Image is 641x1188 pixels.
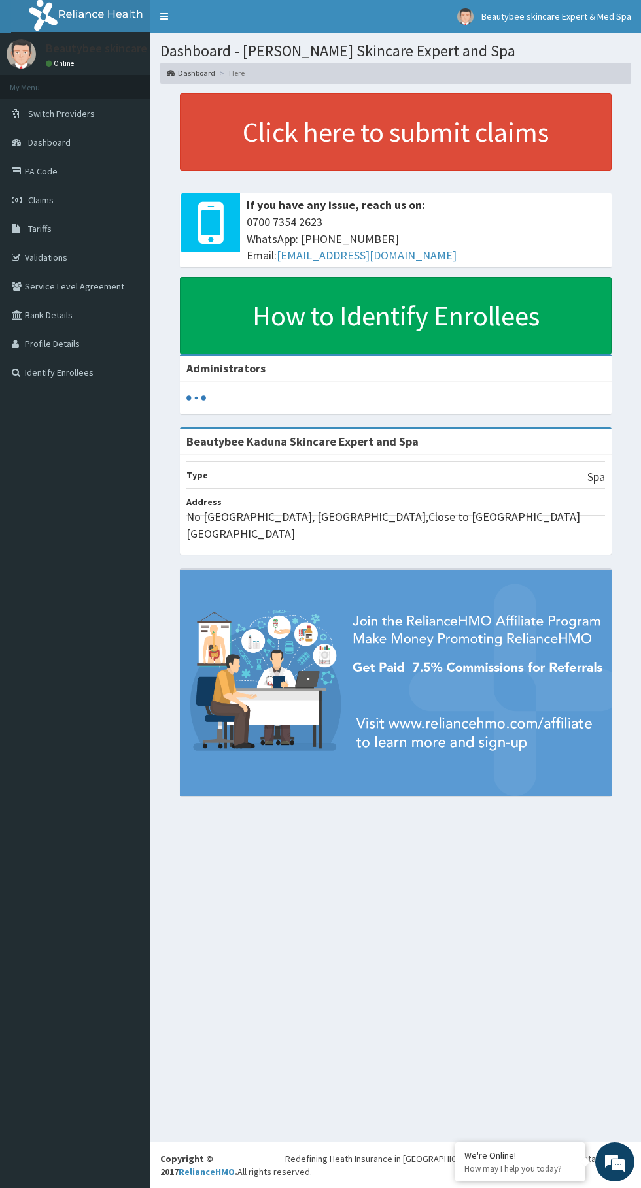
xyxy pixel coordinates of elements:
[160,1153,237,1178] strong: Copyright © 2017 .
[180,570,612,795] img: provider-team-banner.png
[28,194,54,206] span: Claims
[464,1163,576,1174] p: How may I help you today?
[587,469,605,486] p: Spa
[277,248,457,263] a: [EMAIL_ADDRESS][DOMAIN_NAME]
[160,42,631,59] h1: Dashboard - [PERSON_NAME] Skincare Expert and Spa
[28,108,95,120] span: Switch Providers
[28,223,52,235] span: Tariffs
[186,434,419,449] strong: Beautybee Kaduna Skincare Expert and Spa
[247,197,425,212] b: If you have any issue, reach us on:
[186,508,605,542] p: No [GEOGRAPHIC_DATA], [GEOGRAPHIC_DATA],Close to [GEOGRAPHIC_DATA] [GEOGRAPHIC_DATA]
[464,1149,576,1161] div: We're Online!
[28,137,71,148] span: Dashboard
[180,277,612,354] a: How to Identify Enrollees
[180,93,612,171] a: Click here to submit claims
[457,8,474,25] img: User Image
[247,214,605,264] span: 0700 7354 2623 WhatsApp: [PHONE_NUMBER] Email:
[217,67,245,78] li: Here
[186,469,208,481] b: Type
[179,1166,235,1178] a: RelianceHMO
[186,361,266,376] b: Administrators
[46,59,77,68] a: Online
[481,10,631,22] span: Beautybee skincare Expert & Med Spa
[285,1152,631,1165] div: Redefining Heath Insurance in [GEOGRAPHIC_DATA] using Telemedicine and Data Science!
[167,67,215,78] a: Dashboard
[7,39,36,69] img: User Image
[186,496,222,508] b: Address
[46,42,239,54] p: Beautybee skincare Expert & Med Spa
[150,1142,641,1188] footer: All rights reserved.
[186,388,206,408] svg: audio-loading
